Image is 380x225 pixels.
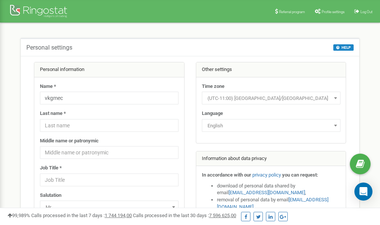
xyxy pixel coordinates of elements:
span: (UTC-11:00) Pacific/Midway [202,92,340,104]
span: Calls processed in the last 7 days : [31,213,132,218]
button: HELP [333,44,354,51]
a: privacy policy [252,172,281,178]
div: Information about data privacy [196,151,346,166]
label: Time zone [202,83,224,90]
u: 7 596 625,00 [209,213,236,218]
span: Log Out [360,10,372,14]
label: Language [202,110,223,117]
h5: Personal settings [26,44,72,51]
u: 1 744 194,00 [105,213,132,218]
strong: you can request: [282,172,318,178]
li: removal of personal data by email , [217,196,340,210]
span: 99,989% [8,213,30,218]
div: Personal information [34,62,184,77]
a: [EMAIL_ADDRESS][DOMAIN_NAME] [229,190,305,195]
li: download of personal data shared by email , [217,183,340,196]
label: Last name * [40,110,66,117]
label: Salutation [40,192,61,199]
span: English [204,121,338,131]
input: Middle name or patronymic [40,146,179,159]
span: Referral program [279,10,305,14]
input: Job Title [40,174,179,186]
span: Mr. [43,202,176,213]
input: Name [40,92,179,104]
span: Mr. [40,201,179,213]
span: Profile settings [322,10,345,14]
input: Last name [40,119,179,132]
label: Middle name or patronymic [40,137,99,145]
div: Other settings [196,62,346,77]
label: Name * [40,83,56,90]
span: (UTC-11:00) Pacific/Midway [204,93,338,104]
span: Calls processed in the last 30 days : [133,213,236,218]
div: Open Intercom Messenger [354,183,372,201]
label: Job Title * [40,165,62,172]
strong: In accordance with our [202,172,251,178]
span: English [202,119,340,132]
